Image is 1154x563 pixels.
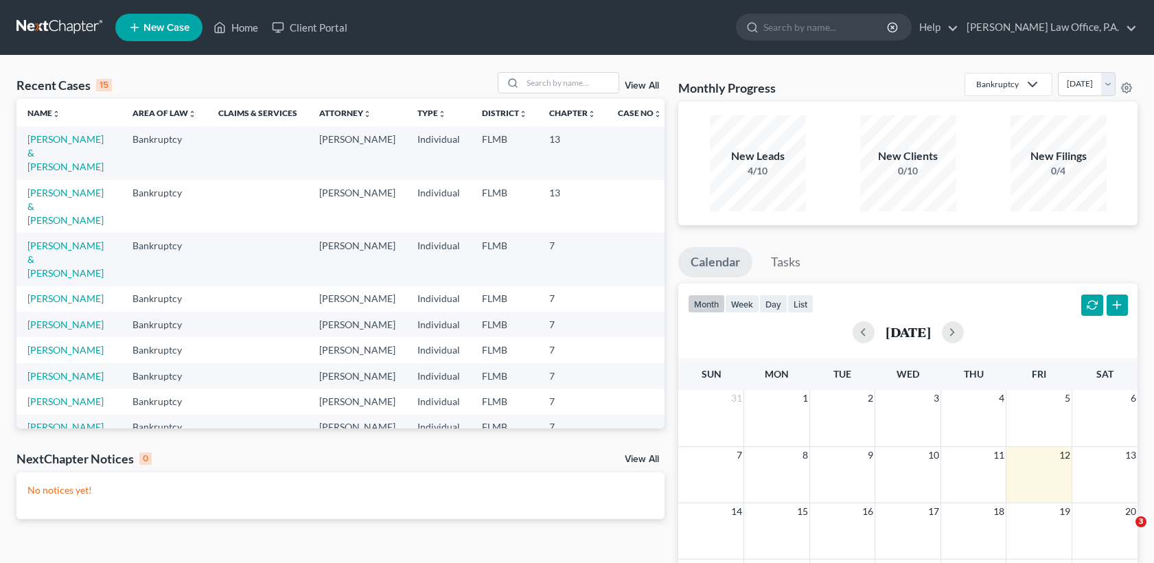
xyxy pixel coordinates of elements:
[522,73,619,93] input: Search by name...
[765,368,789,380] span: Mon
[759,247,813,277] a: Tasks
[438,110,446,118] i: unfold_more
[927,447,940,463] span: 10
[678,80,776,96] h3: Monthly Progress
[406,126,471,179] td: Individual
[1032,368,1046,380] span: Fri
[860,148,956,164] div: New Clients
[139,452,152,465] div: 0
[132,108,196,118] a: Area of Lawunfold_more
[866,390,875,406] span: 2
[860,164,956,178] div: 0/10
[122,286,207,312] td: Bankruptcy
[538,286,607,312] td: 7
[27,108,60,118] a: Nameunfold_more
[654,110,662,118] i: unfold_more
[471,233,538,286] td: FLMB
[122,312,207,337] td: Bankruptcy
[27,240,104,279] a: [PERSON_NAME] & [PERSON_NAME]
[122,415,207,440] td: Bankruptcy
[308,286,406,312] td: [PERSON_NAME]
[735,447,743,463] span: 7
[308,415,406,440] td: [PERSON_NAME]
[122,180,207,233] td: Bankruptcy
[997,390,1006,406] span: 4
[538,126,607,179] td: 13
[308,337,406,363] td: [PERSON_NAME]
[16,450,152,467] div: NextChapter Notices
[538,389,607,414] td: 7
[992,447,1006,463] span: 11
[471,415,538,440] td: FLMB
[927,503,940,520] span: 17
[861,503,875,520] span: 16
[801,390,809,406] span: 1
[1107,516,1140,549] iframe: Intercom live chat
[406,415,471,440] td: Individual
[710,164,806,178] div: 4/10
[538,233,607,286] td: 7
[308,312,406,337] td: [PERSON_NAME]
[1063,390,1072,406] span: 5
[406,363,471,389] td: Individual
[976,78,1019,90] div: Bankruptcy
[406,312,471,337] td: Individual
[207,15,265,40] a: Home
[471,363,538,389] td: FLMB
[188,110,196,118] i: unfold_more
[27,421,104,433] a: [PERSON_NAME]
[406,286,471,312] td: Individual
[27,292,104,304] a: [PERSON_NAME]
[308,233,406,286] td: [PERSON_NAME]
[406,337,471,363] td: Individual
[866,447,875,463] span: 9
[1124,447,1138,463] span: 13
[932,390,940,406] span: 3
[122,363,207,389] td: Bankruptcy
[538,337,607,363] td: 7
[27,344,104,356] a: [PERSON_NAME]
[482,108,527,118] a: Districtunfold_more
[363,110,371,118] i: unfold_more
[471,312,538,337] td: FLMB
[519,110,527,118] i: unfold_more
[27,319,104,330] a: [PERSON_NAME]
[308,363,406,389] td: [PERSON_NAME]
[406,233,471,286] td: Individual
[406,180,471,233] td: Individual
[1096,368,1113,380] span: Sat
[122,389,207,414] td: Bankruptcy
[143,23,189,33] span: New Case
[207,99,308,126] th: Claims & Services
[308,126,406,179] td: [PERSON_NAME]
[471,126,538,179] td: FLMB
[265,15,354,40] a: Client Portal
[27,133,104,172] a: [PERSON_NAME] & [PERSON_NAME]
[730,390,743,406] span: 31
[1058,447,1072,463] span: 12
[688,295,725,313] button: month
[912,15,958,40] a: Help
[897,368,919,380] span: Wed
[625,81,659,91] a: View All
[538,415,607,440] td: 7
[471,286,538,312] td: FLMB
[964,368,984,380] span: Thu
[1124,503,1138,520] span: 20
[618,108,662,118] a: Case Nounfold_more
[833,368,851,380] span: Tue
[588,110,596,118] i: unfold_more
[702,368,722,380] span: Sun
[960,15,1137,40] a: [PERSON_NAME] Law Office, P.A.
[27,370,104,382] a: [PERSON_NAME]
[319,108,371,118] a: Attorneyunfold_more
[16,77,112,93] div: Recent Cases
[471,337,538,363] td: FLMB
[538,312,607,337] td: 7
[801,447,809,463] span: 8
[759,295,787,313] button: day
[406,389,471,414] td: Individual
[122,233,207,286] td: Bankruptcy
[96,79,112,91] div: 15
[538,363,607,389] td: 7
